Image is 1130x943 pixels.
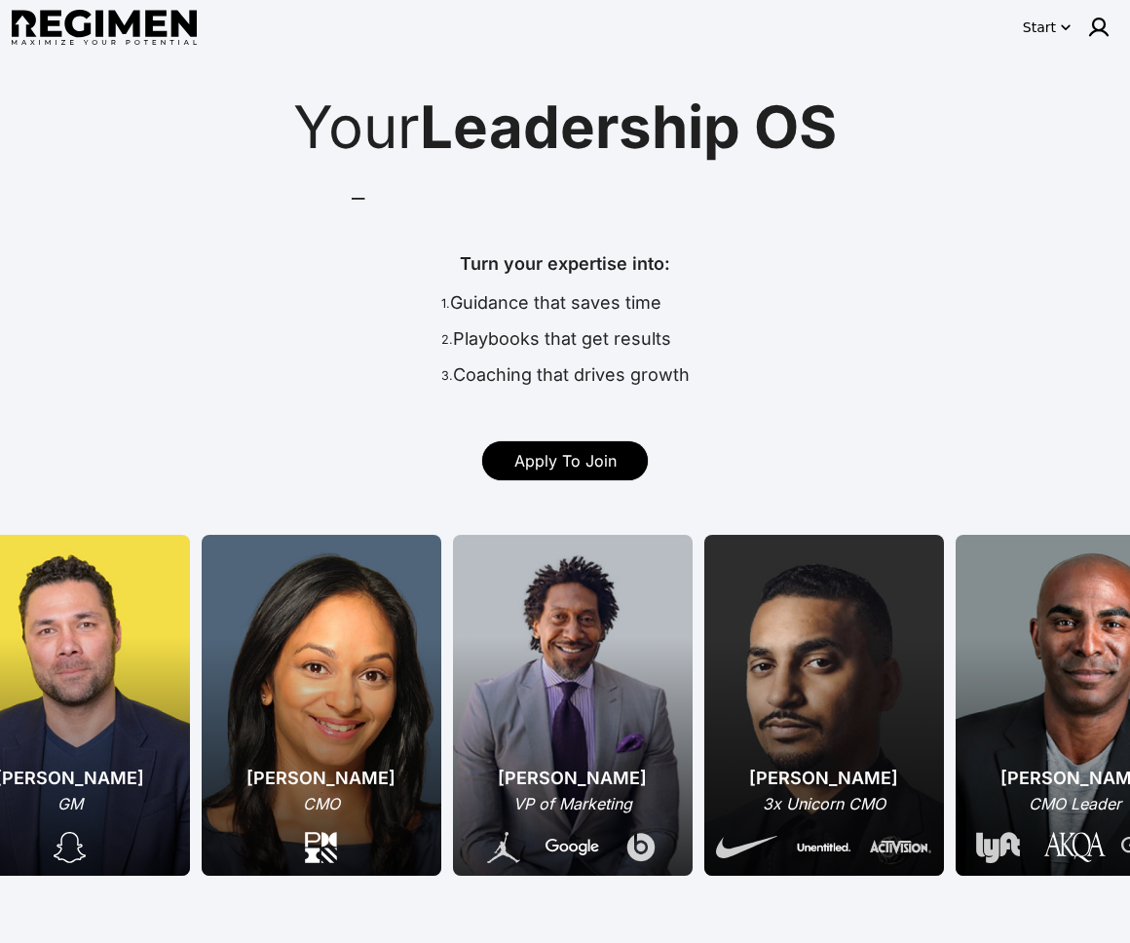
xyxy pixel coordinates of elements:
[1019,12,1075,43] button: Start
[1023,18,1056,37] div: Start
[716,765,932,792] div: [PERSON_NAME]
[441,325,690,361] div: Playbooks that get results
[476,792,667,815] div: VP of Marketing
[716,792,932,815] div: 3x Unicorn CMO
[476,765,667,792] div: [PERSON_NAME]
[441,332,453,347] span: 2.
[246,792,395,815] div: CMO
[441,369,453,384] span: 3.
[482,441,648,480] a: Apply To Join
[246,765,395,792] div: [PERSON_NAME]
[441,250,690,289] div: Turn your expertise into:
[1087,16,1111,39] img: user icon
[441,289,690,325] div: Guidance that saves time
[441,361,690,397] div: Coaching that drives growth
[441,296,450,311] span: 1.
[19,97,1111,156] div: Your
[420,92,837,162] span: Leadership OS
[12,10,197,46] img: Regimen logo
[514,451,617,471] span: Apply To Join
